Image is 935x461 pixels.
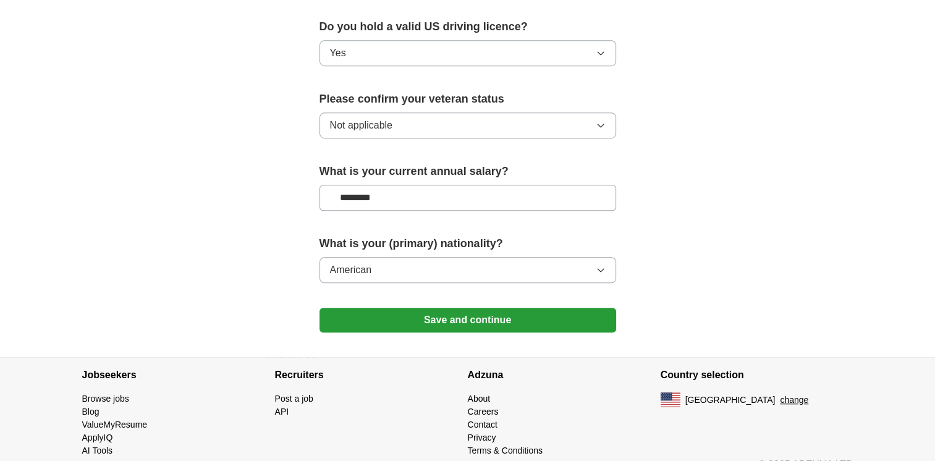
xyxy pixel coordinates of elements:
a: Terms & Conditions [468,446,543,455]
button: change [780,394,808,407]
label: Do you hold a valid US driving licence? [319,19,616,35]
a: Privacy [468,433,496,442]
a: Browse jobs [82,394,129,404]
a: Contact [468,420,497,429]
a: About [468,394,491,404]
span: [GEOGRAPHIC_DATA] [685,394,776,407]
span: Yes [330,46,346,61]
a: API [275,407,289,417]
span: American [330,263,372,277]
label: What is your (primary) nationality? [319,235,616,252]
label: What is your current annual salary? [319,163,616,180]
a: ApplyIQ [82,433,113,442]
button: Save and continue [319,308,616,332]
button: American [319,257,616,283]
h4: Country selection [661,358,853,392]
label: Please confirm your veteran status [319,91,616,108]
button: Yes [319,40,616,66]
a: AI Tools [82,446,113,455]
img: US flag [661,392,680,407]
a: Careers [468,407,499,417]
a: Post a job [275,394,313,404]
a: ValueMyResume [82,420,148,429]
button: Not applicable [319,112,616,138]
span: Not applicable [330,118,392,133]
a: Blog [82,407,99,417]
